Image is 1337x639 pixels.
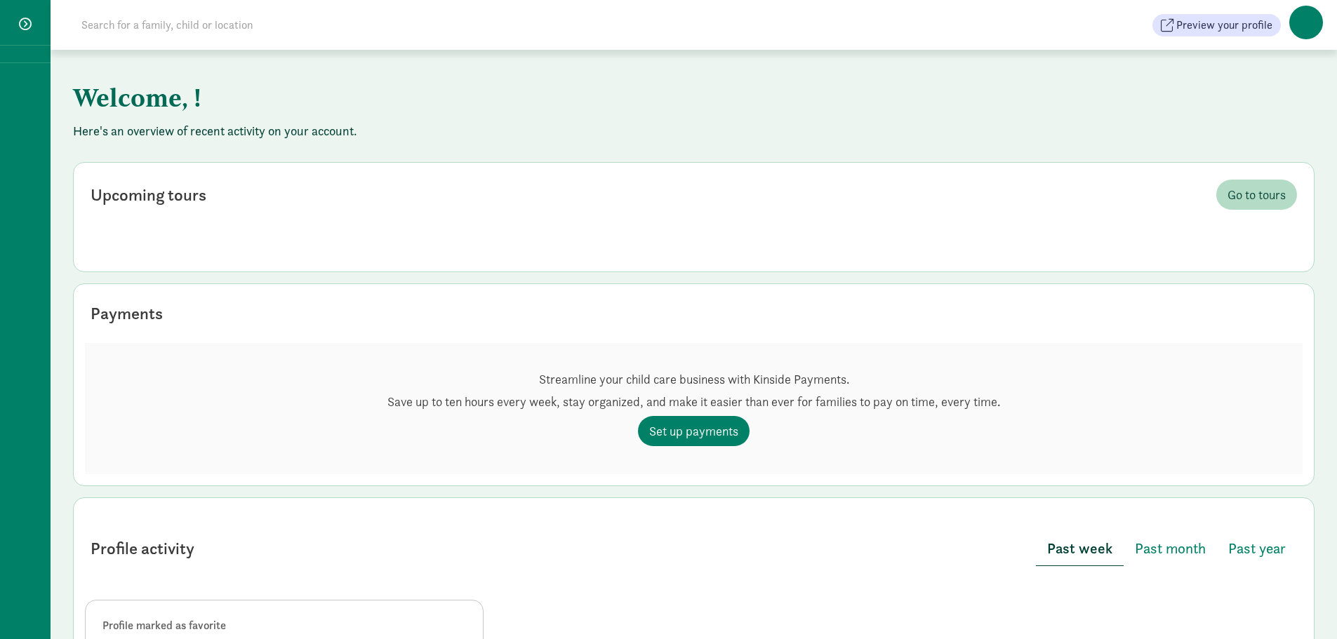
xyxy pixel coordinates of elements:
[387,371,1000,388] p: Streamline your child care business with Kinside Payments.
[1228,537,1286,560] span: Past year
[73,123,1315,140] p: Here's an overview of recent activity on your account.
[649,422,738,440] span: Set up payments
[387,394,1000,410] p: Save up to ten hours every week, stay organized, and make it easier than ever for families to pay...
[1152,14,1281,36] button: Preview your profile
[1217,532,1297,565] button: Past year
[1135,537,1206,560] span: Past month
[1216,180,1297,210] a: Go to tours
[91,301,163,326] div: Payments
[1176,17,1272,34] span: Preview your profile
[1036,532,1124,566] button: Past week
[91,536,194,561] div: Profile activity
[1047,537,1112,560] span: Past week
[1228,185,1286,204] span: Go to tours
[638,416,750,446] a: Set up payments
[102,617,466,634] div: Profile marked as favorite
[73,72,768,123] h1: Welcome, !
[1124,532,1217,565] button: Past month
[91,182,206,208] div: Upcoming tours
[73,11,467,39] input: Search for a family, child or location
